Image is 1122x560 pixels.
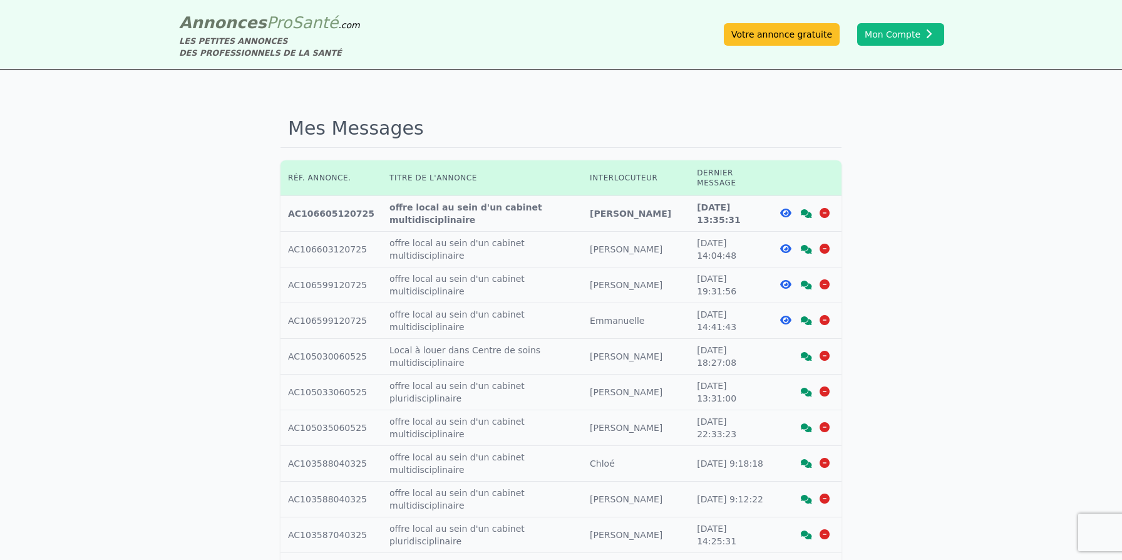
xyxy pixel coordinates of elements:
[820,458,830,468] i: Supprimer la discussion
[280,232,382,267] td: AC106603120725
[280,160,382,196] th: Réf. annonce.
[780,244,791,254] i: Voir l'annonce
[382,232,582,267] td: offre local au sein d'un cabinet multidisciplinaire
[801,281,812,289] i: Voir la discussion
[689,232,771,267] td: [DATE] 14:04:48
[179,13,267,32] span: Annonces
[780,279,791,289] i: Voir l'annonce
[382,517,582,553] td: offre local au sein d'un cabinet pluridisciplinaire
[382,303,582,339] td: offre local au sein d'un cabinet multidisciplinaire
[820,422,830,432] i: Supprimer la discussion
[582,232,689,267] td: [PERSON_NAME]
[280,196,382,232] td: AC106605120725
[820,279,830,289] i: Supprimer la discussion
[801,352,812,361] i: Voir la discussion
[857,23,944,46] button: Mon Compte
[801,459,812,468] i: Voir la discussion
[382,446,582,482] td: offre local au sein d'un cabinet multidisciplinaire
[280,410,382,446] td: AC105035060525
[689,196,771,232] td: [DATE] 13:35:31
[582,517,689,553] td: [PERSON_NAME]
[582,410,689,446] td: [PERSON_NAME]
[820,529,830,539] i: Supprimer la discussion
[582,160,689,196] th: Interlocuteur
[801,495,812,504] i: Voir la discussion
[382,160,582,196] th: Titre de l'annonce
[382,196,582,232] td: offre local au sein d'un cabinet multidisciplinaire
[382,339,582,375] td: Local à louer dans Centre de soins multidisciplinaire
[382,410,582,446] td: offre local au sein d'un cabinet multidisciplinaire
[780,208,791,218] i: Voir l'annonce
[689,303,771,339] td: [DATE] 14:41:43
[280,110,841,148] h1: Mes Messages
[382,267,582,303] td: offre local au sein d'un cabinet multidisciplinaire
[801,423,812,432] i: Voir la discussion
[280,339,382,375] td: AC105030060525
[820,386,830,397] i: Supprimer la discussion
[280,303,382,339] td: AC106599120725
[280,267,382,303] td: AC106599120725
[689,446,771,482] td: [DATE] 9:18:18
[689,160,771,196] th: Dernier message
[582,375,689,410] td: [PERSON_NAME]
[801,316,812,325] i: Voir la discussion
[292,13,338,32] span: Santé
[280,517,382,553] td: AC103587040325
[820,351,830,361] i: Supprimer la discussion
[780,315,791,325] i: Voir l'annonce
[582,303,689,339] td: Emmanuelle
[820,315,830,325] i: Supprimer la discussion
[179,35,360,59] div: LES PETITES ANNONCES DES PROFESSIONNELS DE LA SANTÉ
[179,13,360,32] a: AnnoncesProSanté.com
[820,244,830,254] i: Supprimer la discussion
[280,446,382,482] td: AC103588040325
[582,482,689,517] td: [PERSON_NAME]
[382,375,582,410] td: offre local au sein d'un cabinet pluridisciplinaire
[801,531,812,539] i: Voir la discussion
[267,13,292,32] span: Pro
[801,388,812,397] i: Voir la discussion
[689,410,771,446] td: [DATE] 22:33:23
[820,494,830,504] i: Supprimer la discussion
[582,267,689,303] td: [PERSON_NAME]
[801,245,812,254] i: Voir la discussion
[820,208,830,218] i: Supprimer la discussion
[724,23,840,46] a: Votre annonce gratuite
[689,267,771,303] td: [DATE] 19:31:56
[801,209,812,218] i: Voir la discussion
[338,20,359,30] span: .com
[582,196,689,232] td: [PERSON_NAME]
[689,375,771,410] td: [DATE] 13:31:00
[689,482,771,517] td: [DATE] 9:12:22
[280,482,382,517] td: AC103588040325
[582,339,689,375] td: [PERSON_NAME]
[280,375,382,410] td: AC105033060525
[689,517,771,553] td: [DATE] 14:25:31
[689,339,771,375] td: [DATE] 18:27:08
[582,446,689,482] td: Chloé
[382,482,582,517] td: offre local au sein d'un cabinet multidisciplinaire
